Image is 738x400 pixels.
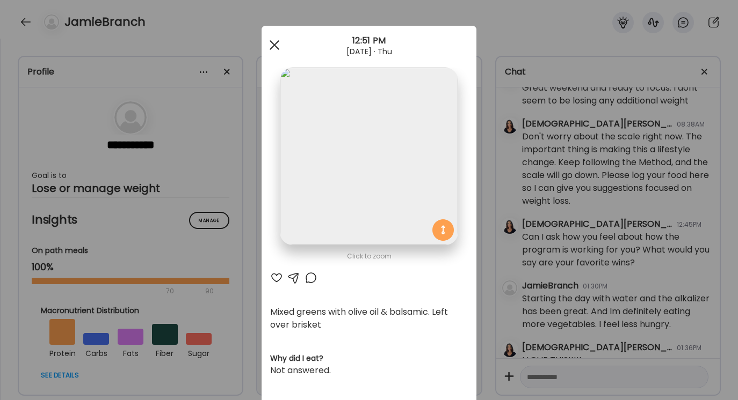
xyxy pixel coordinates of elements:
[270,353,468,364] h3: Why did I eat?
[280,68,458,245] img: images%2FXImTVQBs16eZqGQ4AKMzePIDoFr2%2Fv4BzdVf0LkiG8IUrWa5l%2FJN8mV10JXwwzb15rJvz8_1080
[270,364,468,377] div: Not answered.
[262,34,476,47] div: 12:51 PM
[270,250,468,263] div: Click to zoom
[262,47,476,56] div: [DATE] · Thu
[270,306,468,331] div: Mixed greens with olive oil & balsamic. Left over brisket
